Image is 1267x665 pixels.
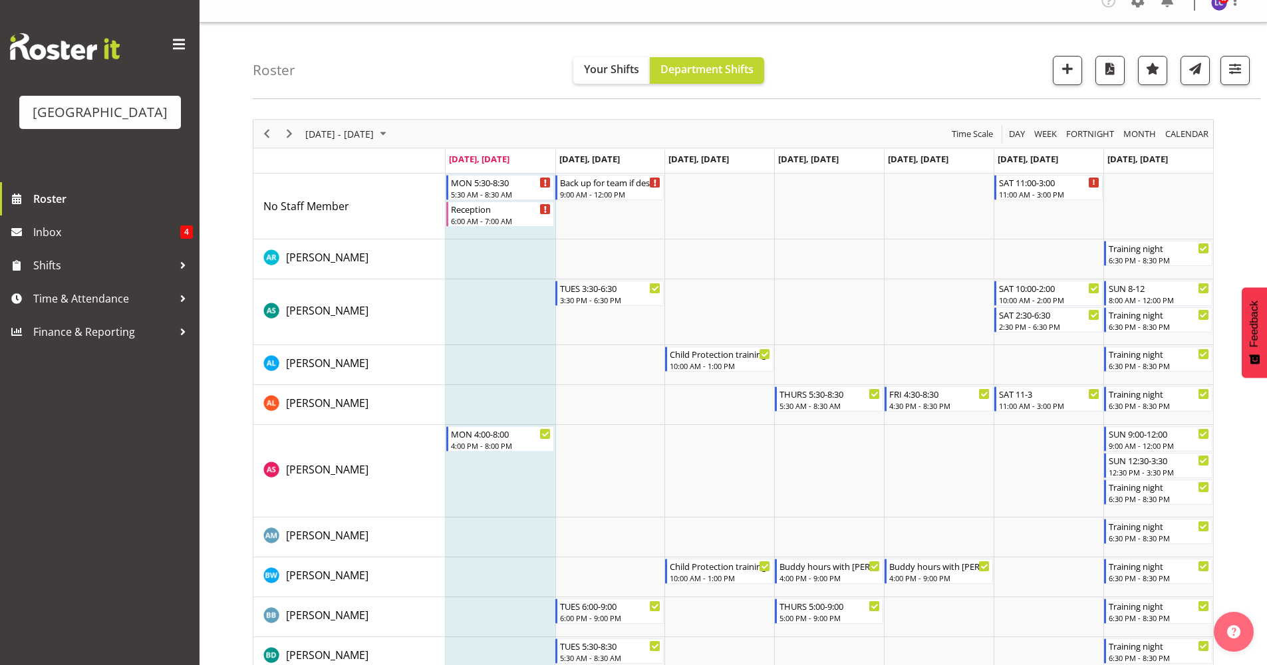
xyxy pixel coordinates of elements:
button: Send a list of all shifts for the selected filtered period to all rostered employees. [1181,56,1210,85]
td: Alex Laverty resource [253,385,446,425]
div: Training night [1109,639,1209,652]
div: Reception [451,202,551,215]
button: September 08 - 14, 2025 [303,126,392,142]
span: Roster [33,189,193,209]
a: [PERSON_NAME] [286,303,368,319]
div: Training night [1109,480,1209,493]
div: SUN 12:30-3:30 [1109,454,1209,467]
button: Add a new shift [1053,56,1082,85]
div: 12:30 PM - 3:30 PM [1109,467,1209,477]
div: No Staff Member"s event - Back up for team if desperate Begin From Tuesday, September 9, 2025 at ... [555,175,664,200]
div: SUN 9:00-12:00 [1109,427,1209,440]
div: 10:00 AM - 1:00 PM [670,360,770,371]
div: 6:00 AM - 7:00 AM [451,215,551,226]
td: No Staff Member resource [253,174,446,239]
td: Angus McLeay resource [253,517,446,557]
div: Alex Sansom"s event - Training night Begin From Sunday, September 14, 2025 at 6:30:00 PM GMT+12:0... [1104,479,1212,505]
button: Fortnight [1064,126,1117,142]
div: Addison Robertson"s event - Training night Begin From Sunday, September 14, 2025 at 6:30:00 PM GM... [1104,241,1212,266]
button: Time Scale [950,126,996,142]
div: Training night [1109,347,1209,360]
button: Highlight an important date within the roster. [1138,56,1167,85]
div: 6:30 PM - 8:30 PM [1109,255,1209,265]
button: Month [1163,126,1211,142]
div: 6:30 PM - 8:30 PM [1109,321,1209,332]
div: 6:30 PM - 8:30 PM [1109,493,1209,504]
button: Timeline Week [1032,126,1059,142]
span: [DATE] - [DATE] [304,126,375,142]
div: Training night [1109,308,1209,321]
span: Feedback [1248,301,1260,347]
a: [PERSON_NAME] [286,607,368,623]
div: SAT 10:00-2:00 [999,281,1099,295]
a: [PERSON_NAME] [286,647,368,663]
div: Bradley Barton"s event - Training night Begin From Sunday, September 14, 2025 at 6:30:00 PM GMT+1... [1104,598,1212,624]
span: Fortnight [1065,126,1115,142]
div: 6:30 PM - 8:30 PM [1109,573,1209,583]
div: 9:00 AM - 12:00 PM [560,189,660,199]
div: 5:30 AM - 8:30 AM [451,189,551,199]
span: [PERSON_NAME] [286,303,368,318]
div: 4:30 PM - 8:30 PM [889,400,990,411]
div: Training night [1109,241,1209,255]
div: Alex Sansom"s event - SUN 12:30-3:30 Begin From Sunday, September 14, 2025 at 12:30:00 PM GMT+12:... [1104,453,1212,478]
button: Download a PDF of the roster according to the set date range. [1095,56,1125,85]
span: Finance & Reporting [33,322,173,342]
div: Ajay Smith"s event - SUN 8-12 Begin From Sunday, September 14, 2025 at 8:00:00 AM GMT+12:00 Ends ... [1104,281,1212,306]
div: MON 4:00-8:00 [451,427,551,440]
button: Your Shifts [573,57,650,84]
div: 9:00 AM - 12:00 PM [1109,440,1209,451]
span: [PERSON_NAME] [286,356,368,370]
div: 10:00 AM - 2:00 PM [999,295,1099,305]
span: [DATE], [DATE] [449,153,509,165]
button: Feedback - Show survey [1242,287,1267,378]
div: No Staff Member"s event - Reception Begin From Monday, September 8, 2025 at 6:00:00 AM GMT+12:00 ... [446,201,555,227]
span: [PERSON_NAME] [286,396,368,410]
div: SAT 2:30-6:30 [999,308,1099,321]
span: Time & Attendance [33,289,173,309]
div: 11:00 AM - 3:00 PM [999,189,1099,199]
a: No Staff Member [263,198,349,214]
div: 3:30 PM - 6:30 PM [560,295,660,305]
td: Alesana Lafoga resource [253,345,446,385]
div: Braedyn Dykes"s event - Training night Begin From Sunday, September 14, 2025 at 6:30:00 PM GMT+12... [1104,638,1212,664]
div: 4:00 PM - 8:00 PM [451,440,551,451]
div: 4:00 PM - 9:00 PM [889,573,990,583]
span: [DATE], [DATE] [998,153,1058,165]
div: FRI 4:30-8:30 [889,387,990,400]
div: Alex Laverty"s event - THURS 5:30-8:30 Begin From Thursday, September 11, 2025 at 5:30:00 AM GMT+... [775,386,883,412]
td: Ben Wyatt resource [253,557,446,597]
div: Bradley Barton"s event - THURS 5:00-9:00 Begin From Thursday, September 11, 2025 at 5:00:00 PM GM... [775,598,883,624]
div: Ben Wyatt"s event - Buddy hours with Jack Begin From Friday, September 12, 2025 at 4:00:00 PM GMT... [885,559,993,584]
div: 6:00 PM - 9:00 PM [560,612,660,623]
span: [DATE], [DATE] [778,153,839,165]
a: [PERSON_NAME] [286,462,368,477]
div: Alex Laverty"s event - FRI 4:30-8:30 Begin From Friday, September 12, 2025 at 4:30:00 PM GMT+12:0... [885,386,993,412]
div: Ben Wyatt"s event - Buddy hours with Jack Begin From Thursday, September 11, 2025 at 4:00:00 PM G... [775,559,883,584]
span: Time Scale [950,126,994,142]
div: Alex Laverty"s event - Training night Begin From Sunday, September 14, 2025 at 6:30:00 PM GMT+12:... [1104,386,1212,412]
span: 4 [180,225,193,239]
div: SAT 11-3 [999,387,1099,400]
span: [PERSON_NAME] [286,250,368,265]
span: [DATE], [DATE] [888,153,948,165]
div: 6:30 PM - 8:30 PM [1109,612,1209,623]
div: Child Protection training [670,559,770,573]
button: Previous [258,126,276,142]
div: 8:00 AM - 12:00 PM [1109,295,1209,305]
span: [PERSON_NAME] [286,568,368,583]
div: SUN 8-12 [1109,281,1209,295]
div: Buddy hours with [PERSON_NAME] [889,559,990,573]
span: Day [1008,126,1026,142]
div: 5:00 PM - 9:00 PM [779,612,880,623]
a: [PERSON_NAME] [286,355,368,371]
div: Previous [255,120,278,148]
div: MON 5:30-8:30 [451,176,551,189]
a: [PERSON_NAME] [286,395,368,411]
span: [PERSON_NAME] [286,528,368,543]
button: Department Shifts [650,57,764,84]
a: [PERSON_NAME] [286,527,368,543]
div: TUES 3:30-6:30 [560,281,660,295]
div: TUES 5:30-8:30 [560,639,660,652]
div: Ben Wyatt"s event - Child Protection training Begin From Wednesday, September 10, 2025 at 10:00:0... [665,559,774,584]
